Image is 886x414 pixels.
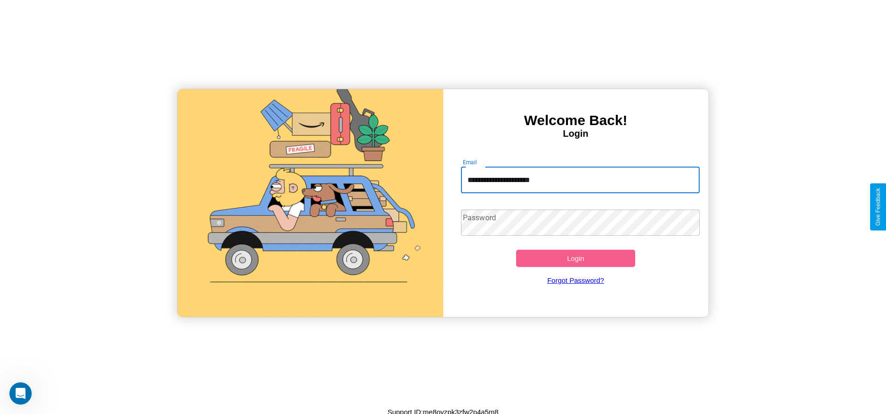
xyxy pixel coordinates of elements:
[443,112,709,128] h3: Welcome Back!
[9,382,32,405] iframe: Intercom live chat
[463,158,477,166] label: Email
[177,89,443,317] img: gif
[443,128,709,139] h4: Login
[875,188,881,226] div: Give Feedback
[456,267,695,294] a: Forgot Password?
[516,250,636,267] button: Login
